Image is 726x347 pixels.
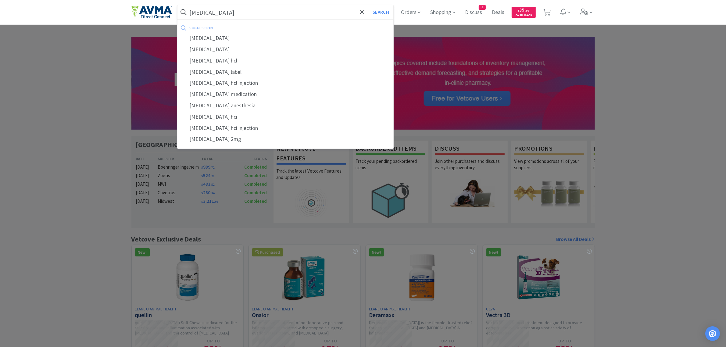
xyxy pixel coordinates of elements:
div: [MEDICAL_DATA] [177,44,394,55]
div: [MEDICAL_DATA] hci [177,111,394,123]
span: 3 [479,5,485,9]
div: [MEDICAL_DATA] medication [177,89,394,100]
div: [MEDICAL_DATA] [177,33,394,44]
img: e4e33dab9f054f5782a47901c742baa9_102.png [131,6,172,19]
div: Open Intercom Messenger [705,326,720,341]
span: 35 [518,7,529,13]
div: [MEDICAL_DATA] 2mg [177,134,394,145]
div: [MEDICAL_DATA] anesthesia [177,100,394,111]
div: [MEDICAL_DATA] hcl [177,55,394,66]
a: Discuss3 [463,10,485,15]
span: $ [518,9,520,13]
div: [MEDICAL_DATA] hcl injection [177,77,394,89]
div: suggestion [190,23,302,33]
div: [MEDICAL_DATA] hci injection [177,123,394,134]
a: $35.50Cash Back [512,4,536,20]
div: [MEDICAL_DATA] label [177,66,394,78]
span: . 50 [525,9,529,13]
button: Search [368,5,393,19]
input: Search by item, sku, manufacturer, ingredient, size... [177,5,394,19]
span: Cash Back [515,14,532,18]
a: Deals [489,10,507,15]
